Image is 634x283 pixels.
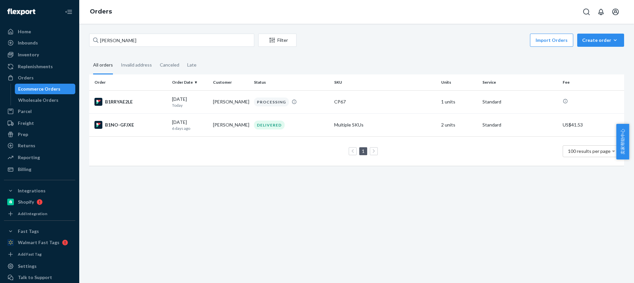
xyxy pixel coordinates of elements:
[594,5,608,18] button: Open notifications
[4,185,75,196] button: Integrations
[172,119,208,131] div: [DATE]
[18,228,39,235] div: Fast Tags
[332,74,439,90] th: SKU
[62,5,75,18] button: Close Navigation
[259,37,296,43] div: Filter
[18,211,47,216] div: Add Integration
[334,99,436,105] div: CP67
[439,113,479,136] td: 2 units
[210,90,251,113] td: [PERSON_NAME]
[4,250,75,258] a: Add Fast Tag
[560,113,624,136] td: US$41.53
[332,113,439,136] td: Multiple SKUs
[18,274,52,281] div: Talk to Support
[4,164,75,175] a: Billing
[580,5,593,18] button: Open Search Box
[18,74,34,81] div: Orders
[18,40,38,46] div: Inbounds
[4,237,75,248] a: Walmart Fast Tags
[4,26,75,37] a: Home
[258,34,297,47] button: Filter
[172,126,208,131] p: 6 days ago
[582,37,619,43] div: Create order
[160,56,179,73] div: Canceled
[89,74,169,90] th: Order
[439,74,479,90] th: Units
[4,118,75,128] a: Freight
[18,251,42,257] div: Add Fast Tag
[121,56,152,73] div: Invalid address
[18,239,59,246] div: Walmart Fast Tags
[361,148,366,154] a: Page 1 is your current page
[4,272,75,283] a: Talk to Support
[18,51,39,58] div: Inventory
[18,120,34,127] div: Freight
[4,129,75,140] a: Prep
[560,74,624,90] th: Fee
[4,61,75,72] a: Replenishments
[187,56,196,73] div: Late
[94,98,167,106] div: B1RRYAE2LE
[172,96,208,108] div: [DATE]
[18,142,35,149] div: Returns
[577,34,624,47] button: Create order
[439,90,479,113] td: 1 units
[93,56,113,74] div: All orders
[210,113,251,136] td: [PERSON_NAME]
[18,187,46,194] div: Integrations
[15,95,76,105] a: Wholesale Orders
[4,152,75,163] a: Reporting
[530,34,573,47] button: Import Orders
[4,197,75,207] a: Shopify
[18,131,28,138] div: Prep
[482,99,557,105] p: Standard
[172,102,208,108] p: Today
[7,9,35,15] img: Flexport logo
[480,74,560,90] th: Service
[4,38,75,48] a: Inbounds
[254,98,289,106] div: PROCESSING
[85,2,117,21] ol: breadcrumbs
[18,97,58,103] div: Wholesale Orders
[18,108,32,115] div: Parcel
[4,261,75,271] a: Settings
[18,28,31,35] div: Home
[254,121,285,129] div: DELIVERED
[4,72,75,83] a: Orders
[4,106,75,117] a: Parcel
[609,5,622,18] button: Open account menu
[18,63,53,70] div: Replenishments
[4,140,75,151] a: Returns
[90,8,112,15] a: Orders
[4,226,75,237] button: Fast Tags
[89,34,254,47] input: Search orders
[4,210,75,218] a: Add Integration
[616,124,629,159] button: 卖家帮助中心
[18,154,40,161] div: Reporting
[18,86,60,92] div: Ecommerce Orders
[94,121,167,129] div: B1NO-GFJXE
[482,122,557,128] p: Standard
[568,148,611,154] span: 100 results per page
[213,79,249,85] div: Customer
[251,74,332,90] th: Status
[18,199,34,205] div: Shopify
[169,74,210,90] th: Order Date
[4,49,75,60] a: Inventory
[18,263,37,269] div: Settings
[15,84,76,94] a: Ecommerce Orders
[18,166,31,173] div: Billing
